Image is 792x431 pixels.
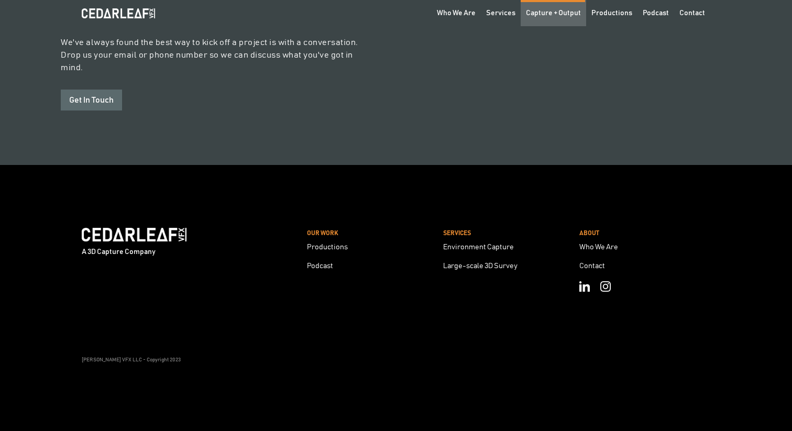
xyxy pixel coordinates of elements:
[579,262,605,270] div: Contact
[443,262,518,270] div: Large-scale 3D Survey
[574,257,610,275] a: Contact
[61,90,122,110] a: Get In Touch
[443,244,514,251] div: Environment Capture
[438,228,471,238] div: Services
[82,247,186,257] div: A 3D Capture Company
[679,8,705,18] div: Contact
[574,228,599,238] div: About
[574,238,623,256] a: Who We Are
[302,228,338,238] div: our Work
[579,244,618,251] div: Who We Are
[307,244,348,251] div: Productions
[61,36,396,74] p: We've always found the best way to kick off a project is with a conversation. Drop us your email ...
[438,238,519,256] a: Environment Capture
[526,8,581,18] div: Capture + Output
[438,257,523,275] a: Large-scale 3D Survey
[302,238,353,256] a: Productions
[437,8,476,18] div: Who We Are
[307,262,333,270] div: Podcast
[302,257,338,275] a: Podcast
[591,8,632,18] div: Productions
[643,8,669,18] div: Podcast
[82,339,710,381] div: [PERSON_NAME] VFX LLC - Copyright 2023
[486,8,515,18] div: Services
